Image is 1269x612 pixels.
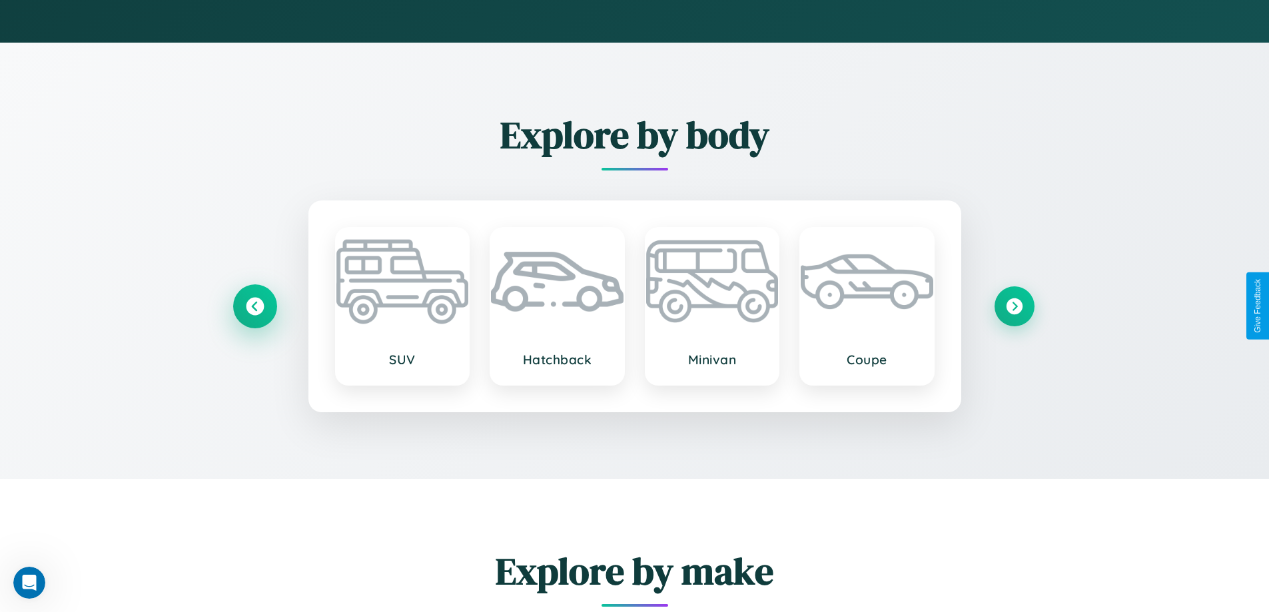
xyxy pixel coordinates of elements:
[1253,279,1262,333] div: Give Feedback
[814,352,920,368] h3: Coupe
[659,352,765,368] h3: Minivan
[350,352,456,368] h3: SUV
[235,545,1035,597] h2: Explore by make
[504,352,610,368] h3: Hatchback
[235,109,1035,160] h2: Explore by body
[13,567,45,599] iframe: Intercom live chat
